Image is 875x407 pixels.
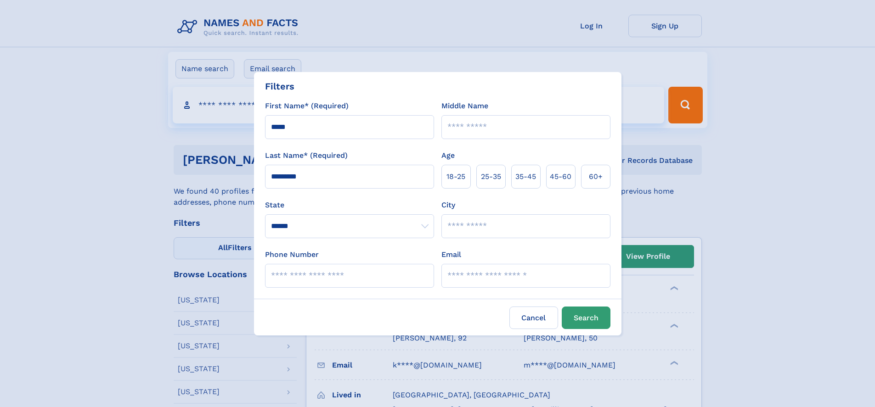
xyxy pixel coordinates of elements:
[265,200,434,211] label: State
[509,307,558,329] label: Cancel
[589,171,603,182] span: 60+
[441,200,455,211] label: City
[446,171,465,182] span: 18‑25
[562,307,610,329] button: Search
[265,150,348,161] label: Last Name* (Required)
[515,171,536,182] span: 35‑45
[550,171,571,182] span: 45‑60
[265,249,319,260] label: Phone Number
[441,100,488,112] label: Middle Name
[441,150,455,161] label: Age
[441,249,461,260] label: Email
[481,171,501,182] span: 25‑35
[265,79,294,93] div: Filters
[265,100,349,112] label: First Name* (Required)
